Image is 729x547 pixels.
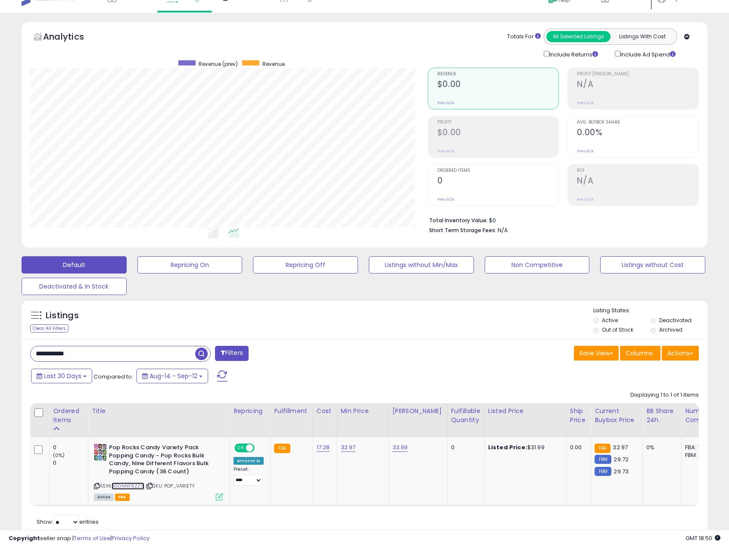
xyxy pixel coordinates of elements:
[146,482,195,489] span: | SKU: POP_VARIETY
[429,217,488,224] b: Total Inventory Value:
[507,33,541,41] div: Totals For
[537,49,608,59] div: Include Returns
[570,444,584,451] div: 0.00
[341,443,356,452] a: 32.97
[488,407,563,416] div: Listed Price
[274,444,290,453] small: FBA
[393,443,408,452] a: 33.99
[685,451,713,459] div: FBM: 5
[437,127,559,139] h2: $0.00
[608,49,689,59] div: Include Ad Spend
[577,120,698,125] span: Avg. Buybox Share
[274,407,309,416] div: Fulfillment
[614,467,629,476] span: 29.73
[46,310,79,322] h5: Listings
[595,467,611,476] small: FBM
[602,326,633,333] label: Out of Stock
[44,372,81,380] span: Last 30 Days
[595,407,639,425] div: Current Buybox Price
[429,214,692,225] li: $0
[646,444,675,451] div: 0%
[437,168,559,173] span: Ordered Items
[37,518,99,526] span: Show: entries
[199,60,238,68] span: Revenue (prev)
[574,346,619,361] button: Save View
[437,120,559,125] span: Profit
[613,443,628,451] span: 32.97
[317,443,330,452] a: 17.28
[498,226,508,234] span: N/A
[22,256,127,273] button: Default
[662,346,699,361] button: Actions
[437,197,454,202] small: Prev: N/A
[488,443,527,451] b: Listed Price:
[451,444,478,451] div: 0
[626,349,653,357] span: Columns
[94,444,107,461] img: 61acKVHBxKL._SL40_.jpg
[369,256,474,273] button: Listings without Min/Max
[137,256,243,273] button: Repricing On
[685,444,713,451] div: FBA: 7
[43,31,101,45] h5: Analytics
[92,407,226,416] div: Title
[341,407,385,416] div: Min Price
[53,452,65,459] small: (0%)
[577,149,594,154] small: Prev: N/A
[437,79,559,91] h2: $0.00
[610,31,674,42] button: Listings With Cost
[570,407,587,425] div: Ship Price
[93,373,133,381] span: Compared to:
[595,455,611,464] small: FBM
[577,127,698,139] h2: 0.00%
[437,176,559,187] h2: 0
[9,534,40,542] strong: Copyright
[115,494,130,501] span: FBA
[317,407,333,416] div: Cost
[215,346,249,361] button: Filters
[437,72,559,77] span: Revenue
[109,444,214,478] b: Pop Rocks Candy Variety Pack Popping Candy - Pop Rocks Bulk Candy, Nine Different Flavors Bulk Po...
[234,466,264,486] div: Preset:
[112,482,144,490] a: B0DNNF6ZZ8
[22,278,127,295] button: Deactivated & In Stock
[429,227,496,234] b: Short Term Storage Fees:
[53,444,88,451] div: 0
[451,407,481,425] div: Fulfillable Quantity
[262,60,285,68] span: Revenue
[577,168,698,173] span: ROI
[53,407,84,425] div: Ordered Items
[234,457,264,465] div: Amazon AI
[393,407,444,416] div: [PERSON_NAME]
[546,31,611,42] button: All Selected Listings
[94,494,114,501] span: All listings currently available for purchase on Amazon
[577,79,698,91] h2: N/A
[94,444,223,500] div: ASIN:
[659,317,692,324] label: Deactivated
[112,534,150,542] a: Privacy Policy
[485,256,590,273] button: Non Competitive
[234,407,267,416] div: Repricing
[437,149,454,154] small: Prev: N/A
[30,324,69,333] div: Clear All Filters
[488,444,560,451] div: $31.99
[253,444,267,452] span: OFF
[577,72,698,77] span: Profit [PERSON_NAME]
[577,100,594,106] small: Prev: N/A
[646,407,678,425] div: BB Share 24h.
[150,372,197,380] span: Aug-14 - Sep-12
[137,369,208,383] button: Aug-14 - Sep-12
[593,307,707,315] p: Listing States:
[600,256,705,273] button: Listings without Cost
[9,535,150,543] div: seller snap | |
[630,391,699,399] div: Displaying 1 to 1 of 1 items
[685,407,717,425] div: Num of Comp.
[659,326,682,333] label: Archived
[235,444,246,452] span: ON
[253,256,358,273] button: Repricing Off
[74,534,110,542] a: Terms of Use
[53,459,88,467] div: 0
[577,197,594,202] small: Prev: N/A
[595,444,611,453] small: FBA
[31,369,92,383] button: Last 30 Days
[685,534,720,542] span: 2025-10-13 18:50 GMT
